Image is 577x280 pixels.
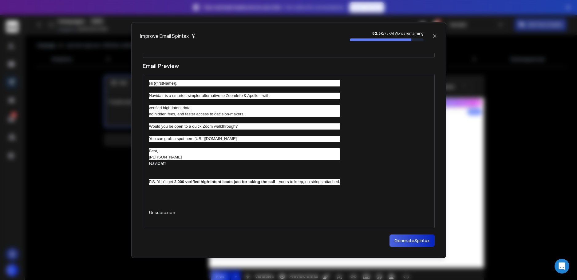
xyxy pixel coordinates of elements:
[372,31,383,36] strong: 62.5K
[195,136,237,141] a: [URL][DOMAIN_NAME]
[149,160,340,166] div: Navidatr
[350,31,424,36] p: / 75K AI Words remaining
[149,179,340,185] p: P.S. You’ll get —yours to keep, no strings attached.
[149,93,340,99] p: Navidatr is a smarter, simpler alternative to ZoomInfo & Apollo—with
[174,179,275,184] strong: 2,000 verified high-intent leads just for taking the call
[149,111,340,117] p: no hidden fees, and faster access to decision-makers.
[149,210,175,215] a: Unsubscribe
[143,62,435,70] h1: Email Preview
[140,32,189,40] h1: Improve Email Spintax
[389,234,435,247] button: GenerateSpintax
[149,123,340,130] p: Would you be open to a quick Zoom walkthrough?
[149,136,340,142] p: You can grab a spot here:
[149,148,340,154] p: Best,
[149,154,340,160] p: [PERSON_NAME]
[555,259,569,274] div: Open Intercom Messenger
[149,80,340,86] p: Hi {{firstName}},
[149,105,340,111] p: verified high-intent data,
